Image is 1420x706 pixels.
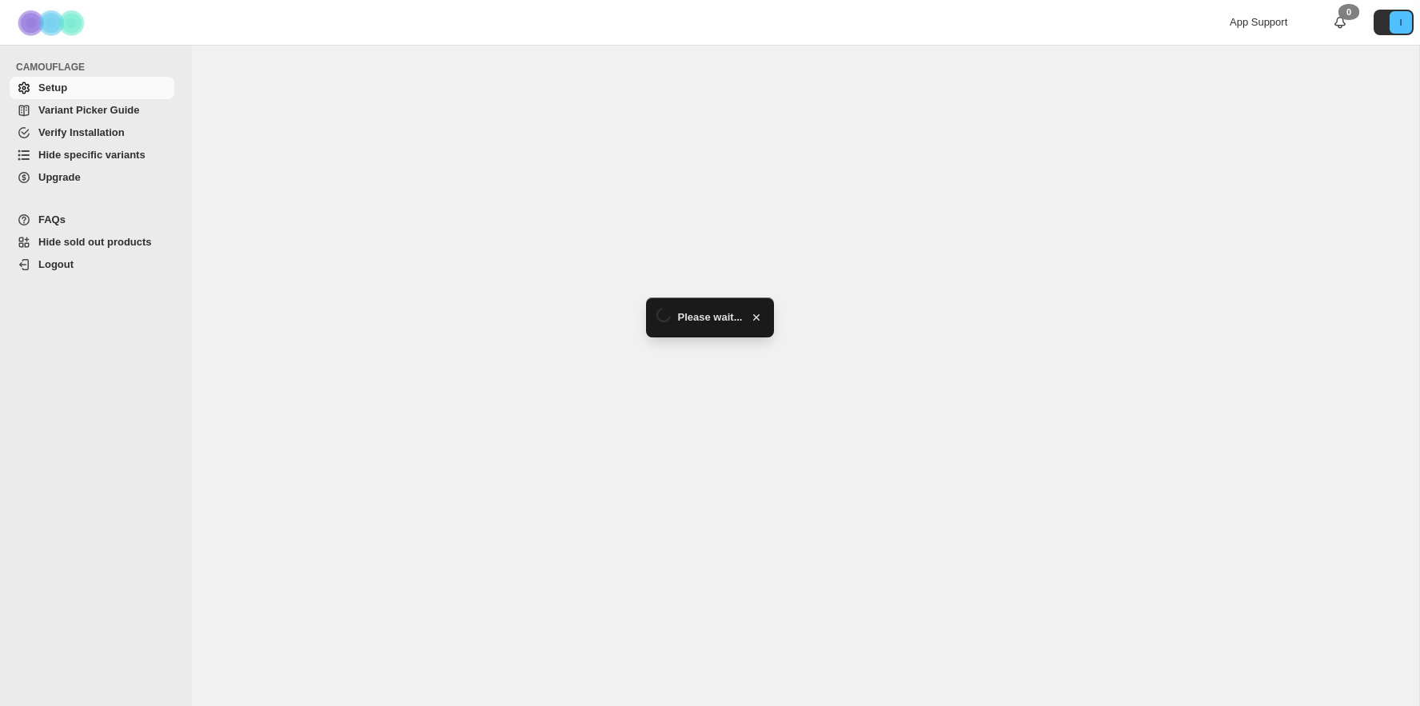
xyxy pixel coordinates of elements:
a: Setup [10,77,174,99]
span: Logout [38,258,74,270]
span: Setup [38,82,67,94]
span: Hide sold out products [38,236,152,248]
span: Upgrade [38,171,81,183]
a: 0 [1332,14,1348,30]
span: Please wait... [678,309,743,325]
span: Verify Installation [38,126,125,138]
div: 0 [1338,4,1359,20]
button: Avatar with initials I [1374,10,1414,35]
text: I [1399,18,1402,27]
a: FAQs [10,209,174,231]
a: Upgrade [10,166,174,189]
span: Variant Picker Guide [38,104,139,116]
span: CAMOUFLAGE [16,61,181,74]
a: Logout [10,253,174,276]
a: Variant Picker Guide [10,99,174,122]
a: Hide specific variants [10,144,174,166]
span: Hide specific variants [38,149,146,161]
span: App Support [1230,16,1287,28]
a: Verify Installation [10,122,174,144]
span: Avatar with initials I [1390,11,1412,34]
a: Hide sold out products [10,231,174,253]
span: FAQs [38,213,66,225]
img: Camouflage [13,1,93,45]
